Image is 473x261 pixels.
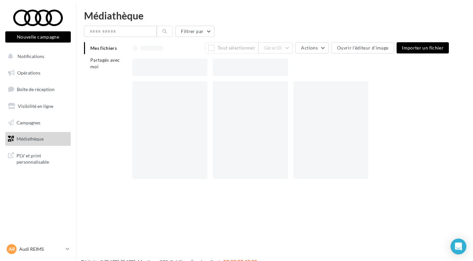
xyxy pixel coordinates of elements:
[17,119,40,125] span: Campagnes
[9,246,15,252] span: AR
[402,45,444,50] span: Importer un fichier
[4,66,72,80] a: Opérations
[4,49,69,63] button: Notifications
[301,45,318,50] span: Actions
[84,11,465,20] div: Médiathèque
[175,26,214,37] button: Filtrer par
[4,132,72,146] a: Médiathèque
[17,151,68,165] span: PLV et print personnalisable
[295,42,328,53] button: Actions
[397,42,449,53] button: Importer un fichier
[17,86,55,92] span: Boîte de réception
[5,243,71,255] a: AR Audi REIMS
[4,116,72,130] a: Campagnes
[277,45,282,50] span: (0)
[451,239,466,254] div: Open Intercom Messenger
[5,31,71,43] button: Nouvelle campagne
[4,99,72,113] a: Visibilité en ligne
[17,70,40,76] span: Opérations
[90,57,120,69] span: Partagés avec moi
[331,42,394,53] button: Ouvrir l'éditeur d'image
[4,82,72,96] a: Boîte de réception
[4,148,72,168] a: PLV et print personnalisable
[258,42,293,53] button: Gérer(0)
[18,53,44,59] span: Notifications
[18,103,53,109] span: Visibilité en ligne
[90,45,117,51] span: Mes fichiers
[17,136,44,142] span: Médiathèque
[205,42,258,53] button: Tout sélectionner
[19,246,63,252] p: Audi REIMS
